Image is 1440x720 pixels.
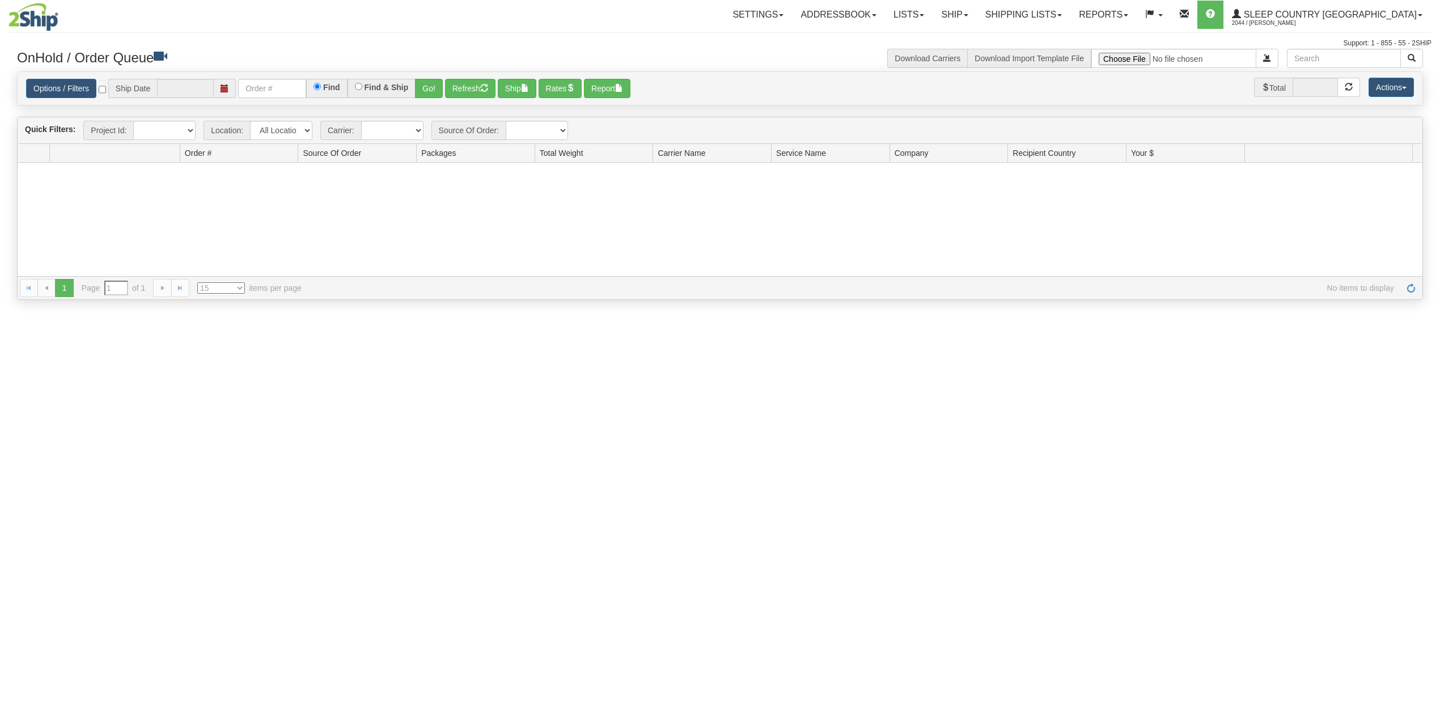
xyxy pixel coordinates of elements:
img: logo2044.jpg [9,3,58,31]
span: Service Name [776,147,826,159]
input: Import [1091,49,1256,68]
button: Go! [415,79,443,98]
a: Reports [1070,1,1137,29]
span: Carrier Name [658,147,705,159]
span: Source Of Order: [431,121,506,140]
span: Recipient Country [1013,147,1075,159]
span: Location: [204,121,250,140]
span: 2044 / [PERSON_NAME] [1232,18,1317,29]
span: Order # [185,147,211,159]
label: Quick Filters: [25,124,75,135]
span: Total [1254,78,1293,97]
span: Total Weight [540,147,583,159]
span: Carrier: [320,121,361,140]
div: grid toolbar [18,117,1422,144]
span: Ship Date [108,79,157,98]
span: No items to display [317,282,1394,294]
span: 1 [55,279,73,297]
button: Rates [539,79,582,98]
a: Settings [724,1,792,29]
span: Project Id: [83,121,133,140]
a: Refresh [1402,279,1420,297]
label: Find & Ship [365,83,409,91]
span: Sleep Country [GEOGRAPHIC_DATA] [1241,10,1417,19]
span: Source Of Order [303,147,361,159]
span: Company [895,147,929,159]
input: Search [1287,49,1401,68]
a: Download Carriers [895,54,960,63]
button: Actions [1369,78,1414,97]
span: Page of 1 [82,281,146,295]
span: Your $ [1131,147,1154,159]
button: Report [584,79,630,98]
button: Search [1400,49,1423,68]
a: Options / Filters [26,79,96,98]
span: Packages [421,147,456,159]
a: Lists [885,1,933,29]
a: Ship [933,1,976,29]
div: Support: 1 - 855 - 55 - 2SHIP [9,39,1431,48]
button: Ship [498,79,536,98]
input: Order # [238,79,306,98]
button: Refresh [445,79,495,98]
h3: OnHold / Order Queue [17,49,711,65]
label: Find [323,83,340,91]
span: items per page [197,282,302,294]
a: Addressbook [792,1,885,29]
a: Shipping lists [977,1,1070,29]
a: Download Import Template File [975,54,1084,63]
a: Sleep Country [GEOGRAPHIC_DATA] 2044 / [PERSON_NAME] [1223,1,1431,29]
